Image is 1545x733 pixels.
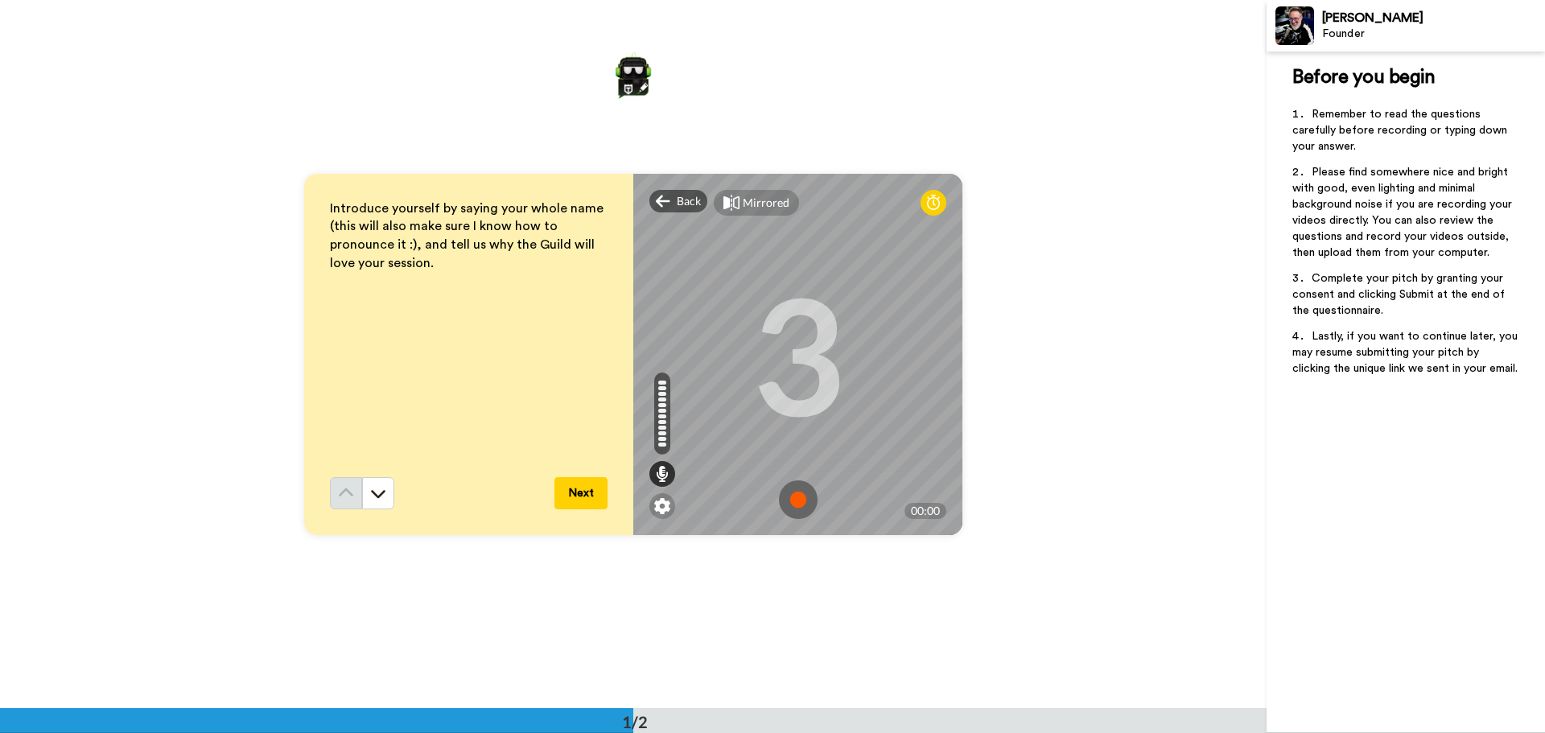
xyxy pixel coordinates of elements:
span: Lastly, if you want to continue later, you may resume submitting your pitch by clicking the uniqu... [1292,331,1521,374]
div: Founder [1322,27,1544,41]
span: Before you begin [1292,68,1435,87]
span: Introduce yourself by saying your whole name (this will also make sure I know how to pronounce it... [330,202,607,270]
img: Profile Image [1275,6,1314,45]
div: Back [649,190,707,212]
span: Complete your pitch by granting your consent and clicking Submit at the end of the questionnaire. [1292,273,1508,316]
img: ic_record_start.svg [779,480,818,519]
span: Remember to read the questions carefully before recording or typing down your answer. [1292,109,1510,152]
div: 1/2 [596,710,674,733]
button: Next [554,477,608,509]
span: Back [677,193,701,209]
img: ic_gear.svg [654,498,670,514]
div: Mirrored [743,195,789,211]
div: [PERSON_NAME] [1322,10,1544,26]
div: 3 [752,294,845,414]
div: 00:00 [904,503,946,519]
span: Please find somewhere nice and bright with good, even lighting and minimal background noise if yo... [1292,167,1515,258]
